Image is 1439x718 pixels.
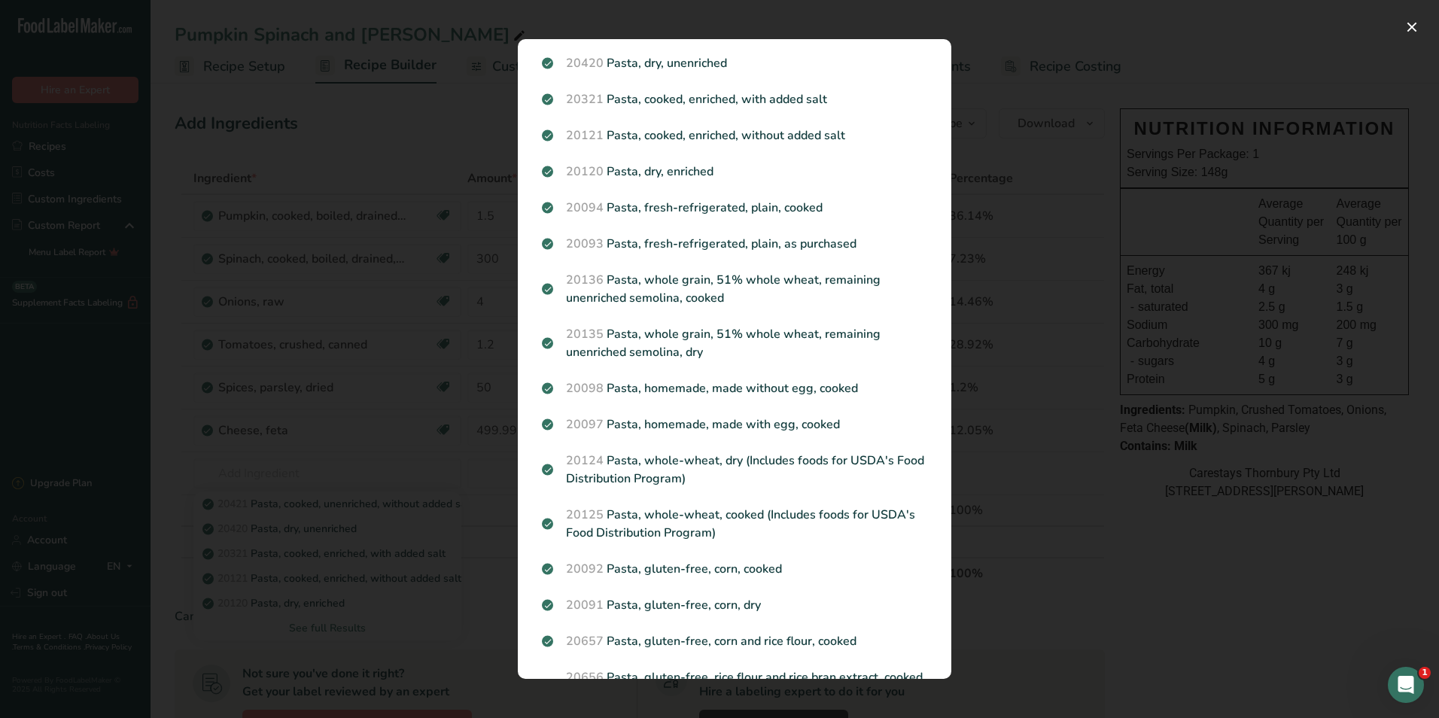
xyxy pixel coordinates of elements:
p: Pasta, homemade, made with egg, cooked [542,415,927,434]
p: Pasta, gluten-free, rice flour and rice bran extract, cooked, [PERSON_NAME] [542,668,927,704]
span: 20121 [566,127,604,144]
p: Pasta, gluten-free, corn and rice flour, cooked [542,632,927,650]
span: 20091 [566,597,604,613]
span: 20124 [566,452,604,469]
p: Pasta, gluten-free, corn, cooked [542,560,927,578]
span: 20094 [566,199,604,216]
span: 20098 [566,380,604,397]
p: Pasta, fresh-refrigerated, plain, as purchased [542,235,927,253]
span: 20097 [566,416,604,433]
p: Pasta, whole grain, 51% whole wheat, remaining unenriched semolina, cooked [542,271,927,307]
span: 20135 [566,326,604,342]
p: Pasta, dry, enriched [542,163,927,181]
p: Pasta, whole grain, 51% whole wheat, remaining unenriched semolina, dry [542,325,927,361]
span: 20092 [566,561,604,577]
span: 20125 [566,507,604,523]
p: Pasta, whole-wheat, dry (Includes foods for USDA's Food Distribution Program) [542,452,927,488]
span: 20120 [566,163,604,180]
span: 20321 [566,91,604,108]
p: Pasta, homemade, made without egg, cooked [542,379,927,397]
p: Pasta, dry, unenriched [542,54,927,72]
span: 20656 [566,669,604,686]
span: 20657 [566,633,604,650]
p: Pasta, cooked, enriched, without added salt [542,126,927,145]
span: 20136 [566,272,604,288]
p: Pasta, gluten-free, corn, dry [542,596,927,614]
p: Pasta, cooked, enriched, with added salt [542,90,927,108]
span: 1 [1419,667,1431,679]
p: Pasta, fresh-refrigerated, plain, cooked [542,199,927,217]
iframe: Intercom live chat [1388,667,1424,703]
span: 20093 [566,236,604,252]
span: 20420 [566,55,604,71]
p: Pasta, whole-wheat, cooked (Includes foods for USDA's Food Distribution Program) [542,506,927,542]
